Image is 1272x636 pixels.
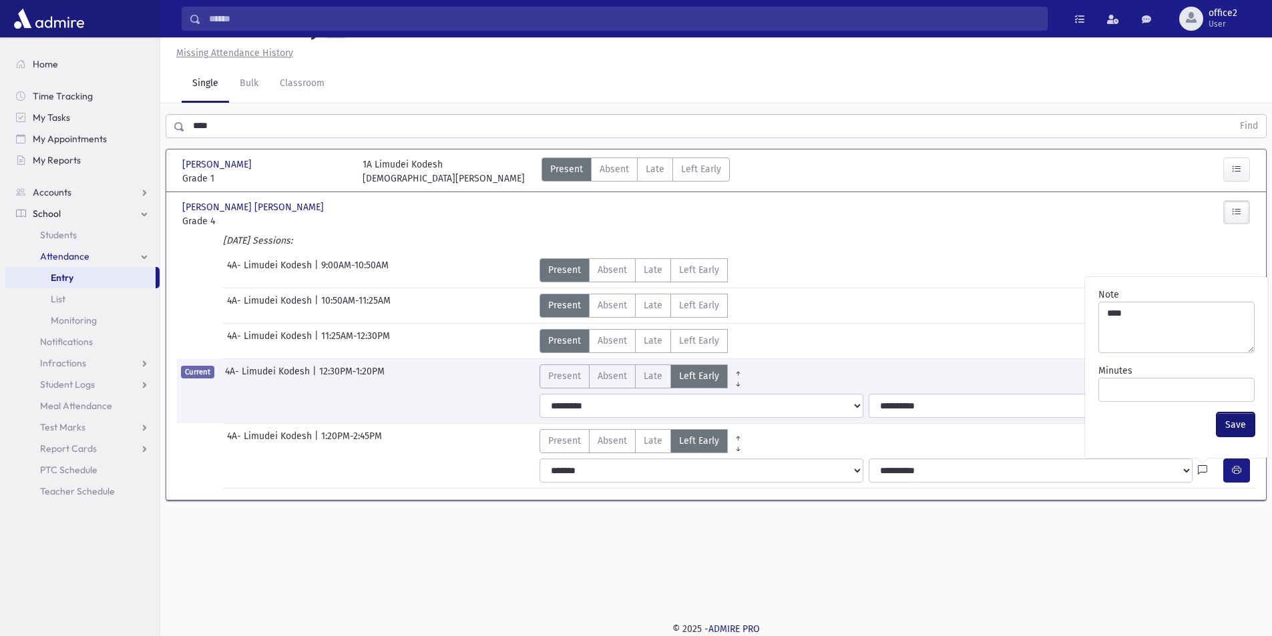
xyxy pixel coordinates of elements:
[314,329,321,353] span: |
[598,298,627,312] span: Absent
[644,334,662,348] span: Late
[33,58,58,70] span: Home
[33,208,61,220] span: School
[314,429,321,453] span: |
[1209,19,1237,29] span: User
[540,429,749,453] div: AttTypes
[40,464,97,476] span: PTC Schedule
[182,65,229,103] a: Single
[5,203,160,224] a: School
[5,246,160,267] a: Attendance
[5,395,160,416] a: Meal Attendance
[40,378,95,390] span: Student Logs
[540,329,728,353] div: AttTypes
[644,298,662,312] span: Late
[314,258,321,282] span: |
[600,162,629,176] span: Absent
[40,229,77,241] span: Students
[728,440,749,450] a: All Later
[227,329,314,353] span: 4A- Limudei Kodesh
[40,485,115,497] span: Teacher Schedule
[51,272,73,284] span: Entry
[5,374,160,395] a: Student Logs
[312,364,319,388] span: |
[598,434,627,448] span: Absent
[314,294,321,318] span: |
[5,438,160,459] a: Report Cards
[5,182,160,203] a: Accounts
[321,329,390,353] span: 11:25AM-12:30PM
[5,459,160,481] a: PTC Schedule
[182,200,327,214] span: [PERSON_NAME] [PERSON_NAME]
[5,267,156,288] a: Entry
[5,53,160,75] a: Home
[51,293,65,305] span: List
[229,65,269,103] a: Bulk
[1098,364,1132,378] label: Minutes
[646,162,664,176] span: Late
[40,421,85,433] span: Test Marks
[321,294,391,318] span: 10:50AM-11:25AM
[321,429,382,453] span: 1:20PM-2:45PM
[201,7,1047,31] input: Search
[644,369,662,383] span: Late
[181,366,214,378] span: Current
[321,258,389,282] span: 9:00AM-10:50AM
[548,434,581,448] span: Present
[679,298,719,312] span: Left Early
[182,157,254,172] span: [PERSON_NAME]
[548,298,581,312] span: Present
[679,369,719,383] span: Left Early
[1217,412,1255,436] button: Save
[681,162,721,176] span: Left Early
[5,107,160,128] a: My Tasks
[1209,8,1237,19] span: office2
[540,258,728,282] div: AttTypes
[5,310,160,331] a: Monitoring
[33,133,107,145] span: My Appointments
[319,364,385,388] span: 12:30PM-1:20PM
[644,263,662,277] span: Late
[33,90,93,102] span: Time Tracking
[679,434,719,448] span: Left Early
[33,154,81,166] span: My Reports
[679,263,719,277] span: Left Early
[40,336,93,348] span: Notifications
[5,288,160,310] a: List
[728,429,749,440] a: All Prior
[171,47,293,59] a: Missing Attendance History
[644,434,662,448] span: Late
[182,172,349,186] span: Grade 1
[223,235,292,246] i: [DATE] Sessions:
[679,334,719,348] span: Left Early
[51,314,97,326] span: Monitoring
[227,294,314,318] span: 4A- Limudei Kodesh
[40,400,112,412] span: Meal Attendance
[33,111,70,123] span: My Tasks
[227,429,314,453] span: 4A- Limudei Kodesh
[598,369,627,383] span: Absent
[550,162,583,176] span: Present
[5,481,160,502] a: Teacher Schedule
[40,250,89,262] span: Attendance
[363,157,525,186] div: 1A Limudei Kodesh [DEMOGRAPHIC_DATA][PERSON_NAME]
[176,47,293,59] u: Missing Attendance History
[5,416,160,438] a: Test Marks
[269,65,335,103] a: Classroom
[40,357,86,369] span: Infractions
[540,364,749,388] div: AttTypes
[5,352,160,374] a: Infractions
[548,334,581,348] span: Present
[225,364,312,388] span: 4A- Limudei Kodesh
[540,294,728,318] div: AttTypes
[548,263,581,277] span: Present
[5,149,160,171] a: My Reports
[542,157,730,186] div: AttTypes
[598,263,627,277] span: Absent
[227,258,314,282] span: 4A- Limudei Kodesh
[182,214,349,228] span: Grade 4
[5,128,160,149] a: My Appointments
[1098,288,1119,302] label: Note
[182,622,1251,636] div: © 2025 -
[5,331,160,352] a: Notifications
